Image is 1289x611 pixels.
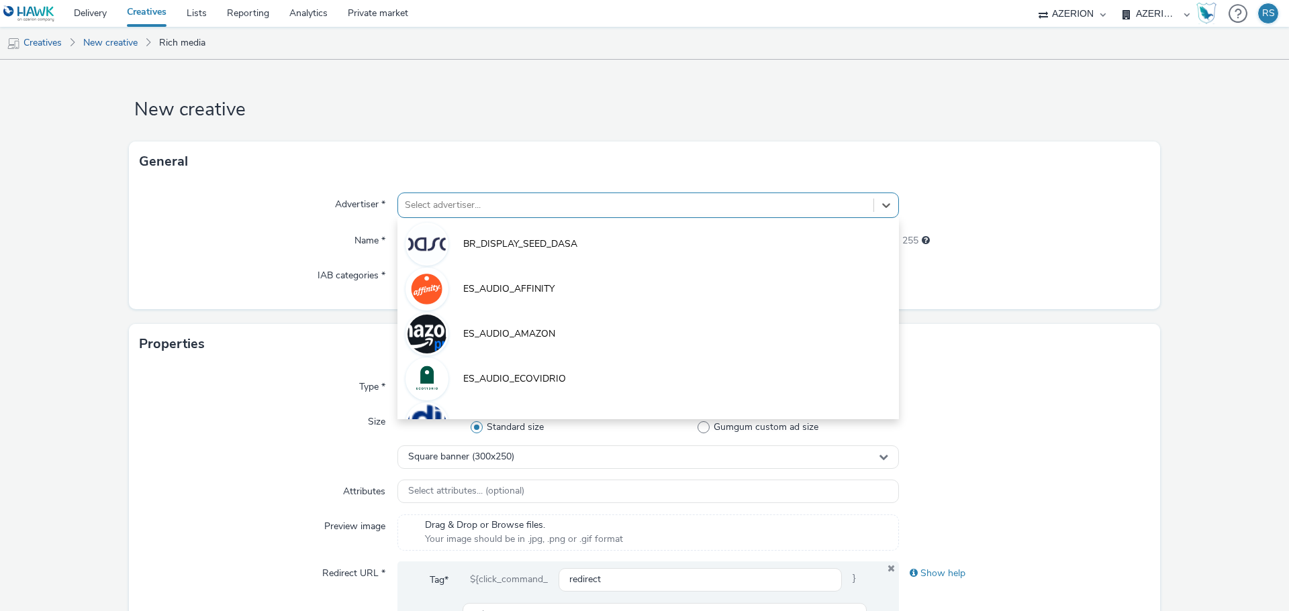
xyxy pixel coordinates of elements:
[408,315,446,353] img: ES_AUDIO_AMAZON
[129,97,1160,123] h1: New creative
[408,404,446,443] img: ES_AUDIO_MUNDIPLAN
[463,372,566,386] span: ES_AUDIO_ECOVIDRIO
[463,282,555,296] span: ES_AUDIO_AFFINITY
[312,264,391,282] label: IAB categories *
[317,561,391,580] label: Redirect URL *
[902,234,918,247] span: 255
[1262,3,1275,23] div: RS
[1196,3,1222,24] a: Hawk Academy
[463,237,577,251] span: BR_DISPLAY_SEED_DASA
[487,421,544,434] span: Standard size
[349,229,391,247] label: Name *
[330,192,391,211] label: Advertiser *
[139,152,188,172] h3: General
[463,327,555,341] span: ES_AUDIO_AMAZON
[425,533,623,546] span: Your image should be in .jpg, .png or .gif format
[842,568,867,592] span: }
[152,27,212,59] a: Rich media
[408,451,514,463] span: Square banner (300x250)
[922,234,930,247] div: Maximum 255 characters
[408,359,446,398] img: ES_AUDIO_ECOVIDRIO
[363,410,391,429] label: Size
[425,518,623,532] span: Drag & Drop or Browse files.
[408,225,446,264] img: BR_DISPLAY_SEED_DASA
[3,5,55,22] img: undefined Logo
[408,486,524,497] span: Select attributes... (optional)
[319,514,391,533] label: Preview image
[354,375,391,394] label: Type *
[714,421,818,434] span: Gumgum custom ad size
[463,417,570,431] span: ES_AUDIO_MUNDIPLAN
[459,568,559,592] div: ${click_command_
[7,37,20,50] img: mobile
[139,334,205,354] h3: Properties
[408,270,446,309] img: ES_AUDIO_AFFINITY
[77,27,144,59] a: New creative
[899,561,1150,586] div: Show help
[1196,3,1216,24] img: Hawk Academy
[338,480,391,498] label: Attributes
